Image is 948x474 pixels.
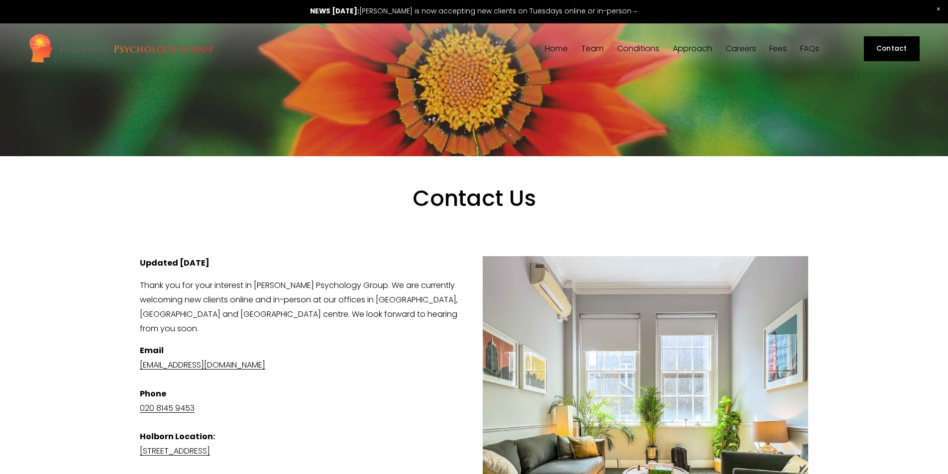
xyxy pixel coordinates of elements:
[140,279,808,336] p: Thank you for your interest in [PERSON_NAME] Psychology Group. We are currently welcoming new cli...
[800,44,819,54] a: FAQs
[140,257,210,269] strong: Updated [DATE]
[140,431,215,442] strong: Holborn Location:
[140,402,195,414] a: 020 8145 9453
[140,345,164,356] strong: Email
[140,388,166,399] strong: Phone
[769,44,787,54] a: Fees
[140,359,265,371] a: [EMAIL_ADDRESS][DOMAIN_NAME]
[581,45,604,53] span: Team
[200,185,748,240] h1: Contact Us
[726,44,756,54] a: Careers
[581,44,604,54] a: folder dropdown
[673,45,712,53] span: Approach
[673,44,712,54] a: folder dropdown
[617,44,659,54] a: folder dropdown
[545,44,568,54] a: Home
[617,45,659,53] span: Conditions
[864,36,920,61] a: Contact
[140,445,210,457] a: [STREET_ADDRESS]
[28,33,214,65] img: Harrison Psychology Group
